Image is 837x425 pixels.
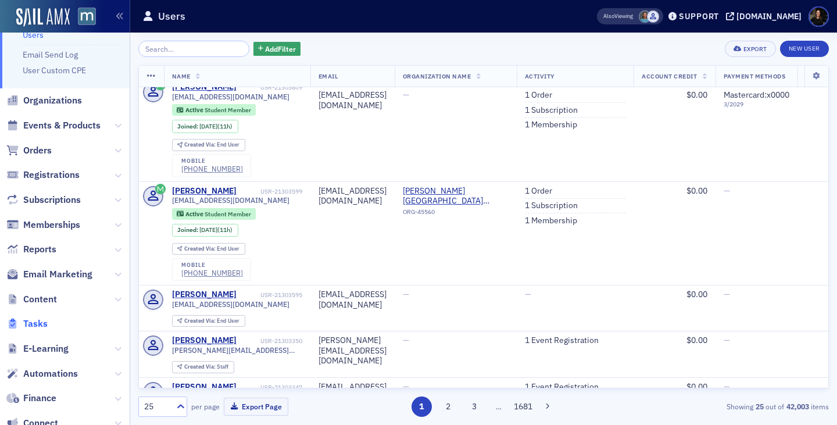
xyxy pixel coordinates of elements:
[181,165,243,173] a: [PHONE_NUMBER]
[184,363,217,370] span: Created Via :
[6,194,81,206] a: Subscriptions
[319,290,387,310] div: [EMAIL_ADDRESS][DOMAIN_NAME]
[6,342,69,355] a: E-Learning
[238,188,302,195] div: USR-21303599
[172,300,289,309] span: [EMAIL_ADDRESS][DOMAIN_NAME]
[6,317,48,330] a: Tasks
[172,92,289,101] span: [EMAIL_ADDRESS][DOMAIN_NAME]
[78,8,96,26] img: SailAMX
[177,226,199,234] span: Joined :
[177,123,199,130] span: Joined :
[724,335,730,345] span: —
[23,49,78,60] a: Email Send Log
[6,268,92,281] a: Email Marketing
[23,144,52,157] span: Orders
[238,384,302,391] div: USR-21303347
[70,8,96,27] a: View Homepage
[205,210,251,218] span: Student Member
[403,72,471,80] span: Organization Name
[403,186,509,206] a: [PERSON_NAME][GEOGRAPHIC_DATA] ([GEOGRAPHIC_DATA], [GEOGRAPHIC_DATA])
[172,290,237,300] a: [PERSON_NAME]
[253,42,301,56] button: AddFilter
[172,382,237,392] div: [PERSON_NAME]
[403,289,409,299] span: —
[464,397,485,417] button: 3
[172,120,238,133] div: Joined: 2025-09-12 00:00:00
[172,346,302,355] span: [PERSON_NAME][EMAIL_ADDRESS][DOMAIN_NAME]
[185,106,205,114] span: Active
[172,208,256,220] div: Active: Active: Student Member
[686,185,707,196] span: $0.00
[403,90,409,100] span: —
[403,381,409,392] span: —
[525,90,552,101] a: 1 Order
[184,141,217,148] span: Created Via :
[686,289,707,299] span: $0.00
[525,382,599,392] a: 1 Event Registration
[724,185,730,196] span: —
[6,119,101,132] a: Events & Products
[158,9,185,23] h1: Users
[403,208,509,220] div: ORG-45560
[642,72,697,80] span: Account Credit
[23,94,82,107] span: Organizations
[525,289,531,299] span: —
[185,210,205,218] span: Active
[679,11,719,22] div: Support
[23,392,56,405] span: Finance
[647,10,659,23] span: Justin Chase
[144,401,170,413] div: 25
[726,12,806,20] button: [DOMAIN_NAME]
[23,169,80,181] span: Registrations
[238,337,302,345] div: USR-21303350
[23,243,56,256] span: Reports
[743,46,767,52] div: Export
[603,12,614,20] div: Also
[403,335,409,345] span: —
[23,293,57,306] span: Content
[603,12,633,20] span: Viewing
[753,401,766,412] strong: 25
[172,224,238,237] div: Joined: 2025-09-12 00:00:00
[184,318,239,324] div: End User
[172,72,191,80] span: Name
[184,364,228,370] div: Staff
[686,335,707,345] span: $0.00
[412,397,432,417] button: 1
[172,315,245,327] div: Created Via: End User
[6,169,80,181] a: Registrations
[224,398,288,416] button: Export Page
[199,226,217,234] span: [DATE]
[172,82,237,92] div: [PERSON_NAME]
[172,104,256,116] div: Active: Active: Student Member
[205,106,251,114] span: Student Member
[172,335,237,346] div: [PERSON_NAME]
[172,186,237,197] div: [PERSON_NAME]
[238,291,302,299] div: USR-21303595
[725,41,775,57] button: Export
[6,392,56,405] a: Finance
[686,381,707,392] span: $0.00
[23,317,48,330] span: Tasks
[319,335,387,366] div: [PERSON_NAME][EMAIL_ADDRESS][DOMAIN_NAME]
[23,30,44,40] a: Users
[438,397,458,417] button: 2
[184,246,239,252] div: End User
[319,186,387,206] div: [EMAIL_ADDRESS][DOMAIN_NAME]
[6,219,80,231] a: Memberships
[6,94,82,107] a: Organizations
[607,401,829,412] div: Showing out of items
[736,11,802,22] div: [DOMAIN_NAME]
[724,381,730,392] span: —
[319,72,338,80] span: Email
[177,106,251,114] a: Active Student Member
[525,201,578,211] a: 1 Subscription
[181,269,243,277] a: [PHONE_NUMBER]
[724,101,789,108] span: 3 / 2029
[184,142,239,148] div: End User
[525,72,555,80] span: Activity
[191,401,220,412] label: per page
[525,335,599,346] a: 1 Event Registration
